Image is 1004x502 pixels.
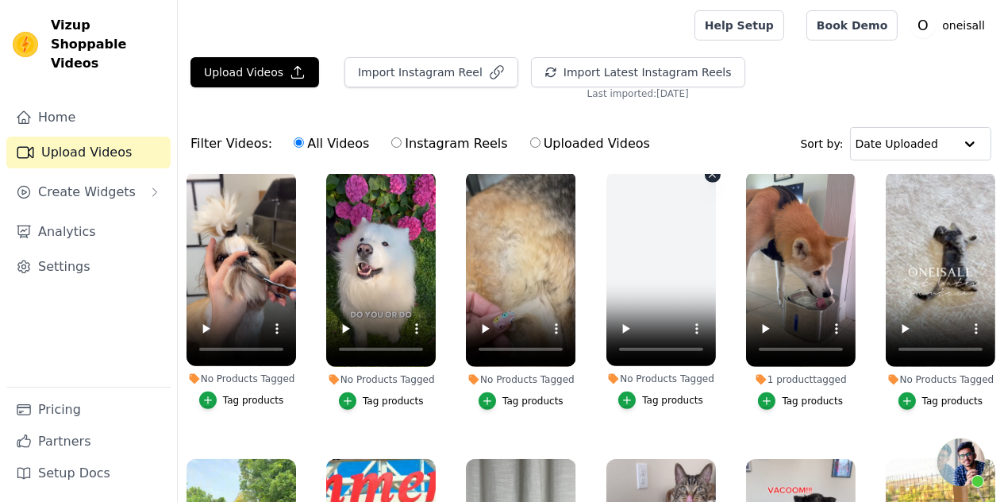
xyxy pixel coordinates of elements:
div: No Products Tagged [886,373,995,386]
a: Partners [6,426,171,458]
input: Uploaded Videos [530,137,540,148]
div: Tag products [502,395,564,407]
button: Tag products [199,392,284,409]
div: Sort by: [801,127,992,160]
a: Setup Docs [6,458,171,489]
a: 开放式聊天 [937,438,985,486]
button: Video Delete [705,167,721,183]
button: Create Widgets [6,176,171,208]
div: No Products Tagged [606,373,716,385]
a: Help Setup [694,10,784,41]
input: Instagram Reels [391,137,402,148]
div: No Products Tagged [326,373,436,386]
img: tab_domain_overview_orange.svg [64,94,77,106]
img: Vizup [13,32,38,57]
p: oneisall [936,11,991,40]
div: v 4.0.24 [44,25,78,38]
div: Tag products [642,394,703,407]
label: All Videos [293,133,370,154]
button: Tag products [618,392,703,409]
div: Filter Videos: [190,125,659,162]
label: Instagram Reels [390,133,508,154]
a: Analytics [6,216,171,248]
button: Tag products [339,392,424,410]
button: Import Latest Instagram Reels [531,57,745,87]
span: Last imported: [DATE] [587,87,689,100]
button: Tag products [758,392,843,410]
div: 域名: [DOMAIN_NAME] [41,41,161,56]
img: logo_orange.svg [25,25,38,38]
a: Pricing [6,394,171,426]
button: Import Instagram Reel [344,57,518,87]
div: Tag products [782,395,843,407]
button: O oneisall [910,11,991,40]
a: Settings [6,251,171,283]
text: O [918,17,929,33]
label: Uploaded Videos [529,133,651,154]
div: No Products Tagged [187,373,296,385]
div: Tag products [363,395,424,407]
div: 1 product tagged [746,373,856,386]
input: All Videos [294,137,304,148]
a: Home [6,102,171,133]
button: Upload Videos [190,57,319,87]
div: 域名概述 [82,95,122,106]
div: Tag products [922,395,983,407]
div: Tag products [223,394,284,407]
a: Book Demo [806,10,898,41]
button: Tag products [898,392,983,410]
div: 关键词（按流量） [179,95,261,106]
span: Vizup Shoppable Videos [51,16,164,73]
img: tab_keywords_by_traffic_grey.svg [162,94,175,106]
a: Upload Videos [6,137,171,168]
span: Create Widgets [38,183,136,202]
img: website_grey.svg [25,41,38,56]
div: No Products Tagged [466,373,575,386]
button: Tag products [479,392,564,410]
